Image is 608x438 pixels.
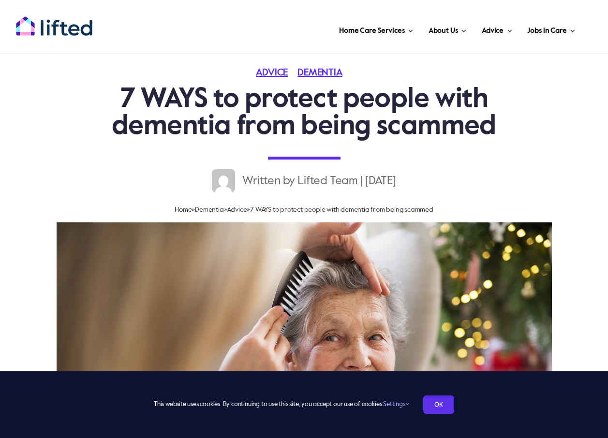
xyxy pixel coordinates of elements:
span: Jobs in Care [527,23,566,39]
span: Advice [482,23,504,39]
h1: 7 WAYS to protect people with dementia from being scammed [75,86,533,140]
a: lifted-logo [15,16,93,26]
a: Jobs in Care [524,15,578,44]
span: Categories: , [256,68,352,78]
a: About Us [426,15,469,44]
a: Advice [227,206,247,213]
a: Dementia [195,206,223,213]
a: Dementia [297,68,352,78]
a: Advice [256,68,297,78]
span: Home Care Services [339,23,404,39]
a: Home Care Services [336,15,416,44]
span: 7 WAYS to protect people with dementia from being scammed [250,206,433,213]
nav: Breadcrumb [75,202,533,218]
a: Settings [383,401,409,408]
nav: Main Menu [114,15,578,44]
a: Advice [479,15,515,44]
a: Home [175,206,192,213]
span: About Us [429,23,458,39]
span: » » » [175,206,433,213]
a: OK [423,395,454,414]
span: This website uses cookies. By continuing to use this site, you accept our use of cookies. [154,397,409,412]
